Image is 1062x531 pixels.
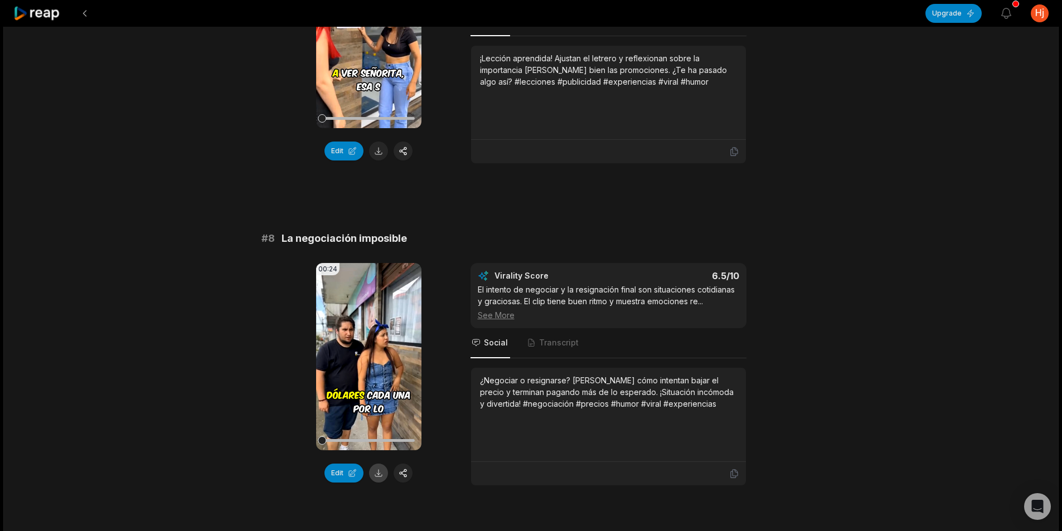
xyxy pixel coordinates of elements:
[478,309,739,321] div: See More
[324,464,363,483] button: Edit
[480,374,737,410] div: ¿Negociar o resignarse? [PERSON_NAME] cómo intentan bajar el precio y terminan pagando más de lo ...
[480,52,737,87] div: ¡Lección aprendida! Ajustan el letrero y reflexionan sobre la importancia [PERSON_NAME] bien las ...
[478,284,739,321] div: El intento de negociar y la resignación final son situaciones cotidianas y graciosas. El clip tie...
[539,337,579,348] span: Transcript
[261,231,275,246] span: # 8
[1024,493,1051,520] div: Open Intercom Messenger
[324,142,363,160] button: Edit
[619,270,739,281] div: 6.5 /10
[316,263,421,450] video: Your browser does not support mp4 format.
[484,337,508,348] span: Social
[494,270,614,281] div: Virality Score
[471,328,746,358] nav: Tabs
[925,4,982,23] button: Upgrade
[282,231,407,246] span: La negociación imposible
